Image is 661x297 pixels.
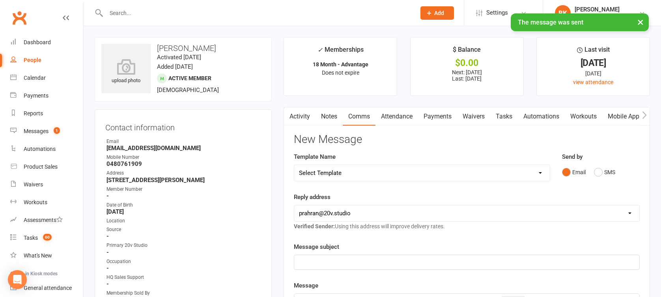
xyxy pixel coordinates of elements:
div: Assessments [24,217,63,223]
strong: [DATE] [106,208,261,215]
a: Product Sales [10,158,83,176]
a: Reports [10,105,83,122]
div: Messages [24,128,49,134]
div: BK [555,5,571,21]
div: Email [106,138,261,145]
div: Workouts [24,199,47,205]
div: The message was sent [511,13,649,31]
label: Reply address [294,192,330,202]
div: Source [106,226,261,233]
div: $0.00 [418,59,516,67]
div: Automations [24,146,56,152]
span: Add [434,10,444,16]
input: Search... [104,8,410,19]
a: Comms [343,107,375,126]
div: [DATE] [544,69,642,78]
div: Dashboard [24,39,51,45]
a: Dashboard [10,34,83,51]
a: Attendance [375,107,418,126]
a: General attendance kiosk mode [10,279,83,297]
a: Activity [284,107,316,126]
span: Active member [168,75,211,81]
div: [PERSON_NAME] [575,6,620,13]
div: Date of Birth [106,201,261,209]
button: SMS [594,165,615,180]
div: People [24,57,41,63]
a: Workouts [565,107,602,126]
span: Does not expire [322,70,359,76]
strong: [STREET_ADDRESS][PERSON_NAME] [106,177,261,184]
a: Assessments [10,211,83,229]
i: ✓ [317,46,323,54]
a: Calendar [10,69,83,87]
strong: 0480761909 [106,160,261,167]
button: Email [562,165,586,180]
a: Payments [418,107,457,126]
div: Memberships [317,45,364,59]
label: Message [294,281,318,290]
div: Calendar [24,75,46,81]
time: Activated [DATE] [157,54,201,61]
div: Occupation [106,258,261,265]
div: $ Balance [453,45,481,59]
label: Template Name [294,152,336,162]
div: [DATE] [544,59,642,67]
div: 20v Toorak [575,13,620,20]
div: Payments [24,92,49,99]
a: What's New [10,247,83,265]
span: 60 [43,234,52,241]
div: Mobile Number [106,154,261,161]
a: Waivers [457,107,490,126]
a: Automations [10,140,83,158]
a: Mobile App [602,107,645,126]
a: Tasks 60 [10,229,83,247]
p: Next: [DATE] Last: [DATE] [418,69,516,82]
div: Member Number [106,186,261,193]
div: Tasks [24,235,38,241]
a: Automations [518,107,565,126]
a: view attendance [573,79,613,85]
a: Workouts [10,194,83,211]
h3: Contact information [105,120,261,132]
div: Location [106,217,261,225]
strong: - [106,192,261,199]
label: Message subject [294,242,339,252]
strong: 18 Month - Advantage [313,61,368,68]
div: Open Intercom Messenger [8,270,27,289]
div: HQ Sales Support [106,274,261,281]
strong: [EMAIL_ADDRESS][DOMAIN_NAME] [106,145,261,152]
a: Notes [316,107,343,126]
h3: [PERSON_NAME] [101,44,265,53]
div: Address [106,169,261,177]
strong: - [106,280,261,288]
span: Using this address will improve delivery rates. [294,223,445,229]
div: What's New [24,252,52,259]
h3: New Message [294,133,640,146]
div: Primary 20v Studio [106,242,261,249]
strong: - [106,265,261,272]
a: Messages 1 [10,122,83,140]
div: Reports [24,110,43,117]
div: Product Sales [24,164,58,170]
strong: - [106,249,261,256]
a: Waivers [10,176,83,194]
div: upload photo [101,59,151,85]
strong: Verified Sender: [294,223,335,229]
span: Settings [486,4,508,22]
label: Send by [562,152,583,162]
span: 1 [54,127,60,134]
a: Clubworx [9,8,29,28]
button: × [633,13,648,30]
a: Payments [10,87,83,105]
strong: - [106,233,261,240]
time: Added [DATE] [157,63,193,70]
div: Waivers [24,181,43,188]
div: Last visit [577,45,610,59]
a: People [10,51,83,69]
a: Tasks [490,107,518,126]
button: Add [420,6,454,20]
div: General attendance [24,285,72,291]
span: [DEMOGRAPHIC_DATA] [157,86,219,94]
div: Membership Sold By [106,289,261,297]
